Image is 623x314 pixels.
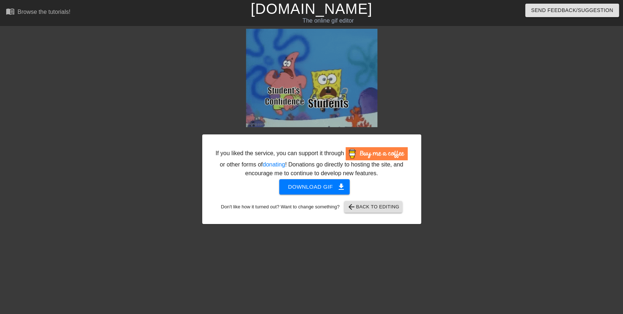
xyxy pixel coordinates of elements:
[346,147,408,160] img: Buy Me A Coffee
[211,16,445,25] div: The online gif editor
[288,182,341,192] span: Download gif
[6,7,70,18] a: Browse the tutorials!
[347,203,399,211] span: Back to Editing
[525,4,619,17] button: Send Feedback/Suggestion
[263,161,285,168] a: donating
[337,182,346,191] span: get_app
[279,179,350,195] button: Download gif
[6,7,15,16] span: menu_book
[215,147,408,178] div: If you liked the service, you can support it through or other forms of ! Donations go directly to...
[347,203,356,211] span: arrow_back
[273,183,350,189] a: Download gif
[18,9,70,15] div: Browse the tutorials!
[251,1,372,17] a: [DOMAIN_NAME]
[214,201,410,213] div: Don't like how it turned out? Want to change something?
[246,29,377,127] img: IHGiR3gI.gif
[344,201,402,213] button: Back to Editing
[531,6,613,15] span: Send Feedback/Suggestion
